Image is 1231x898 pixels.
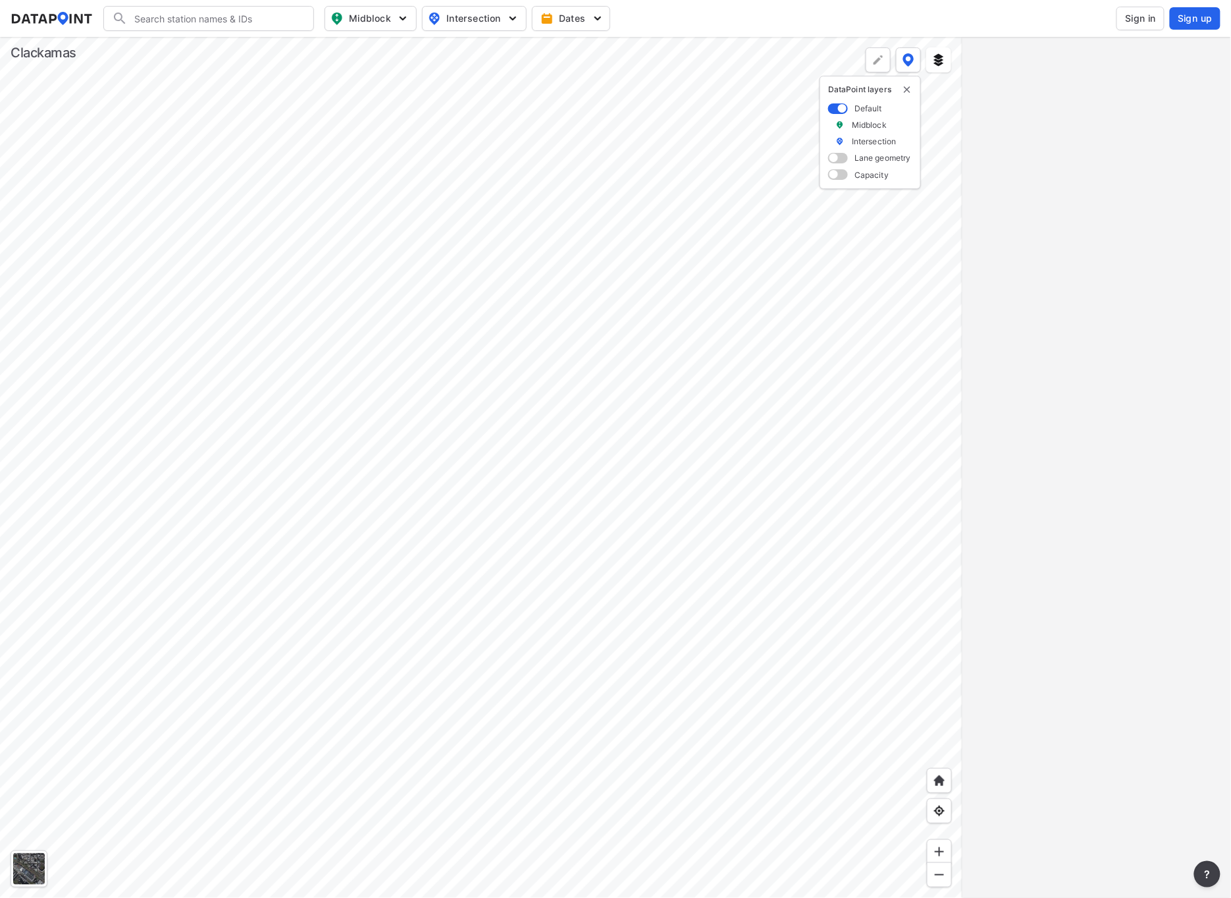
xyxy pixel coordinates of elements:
div: Home [927,768,952,793]
img: +XpAUvaXAN7GudzAAAAAElFTkSuQmCC [933,774,946,787]
img: +Dz8AAAAASUVORK5CYII= [872,53,885,67]
div: Clackamas [11,43,76,62]
a: Sign up [1167,7,1220,30]
img: data-point-layers.37681fc9.svg [903,53,914,67]
img: marker_Intersection.6861001b.svg [835,136,845,147]
img: map_pin_mid.602f9df1.svg [329,11,345,26]
button: delete [902,84,912,95]
label: Capacity [854,169,889,181]
button: Midblock [325,6,417,31]
a: Sign in [1114,7,1167,30]
button: Sign up [1170,7,1220,30]
input: Search [128,8,305,29]
img: layers.ee07997e.svg [932,53,945,67]
div: Zoom in [927,839,952,864]
img: MAAAAAElFTkSuQmCC [933,868,946,882]
img: marker_Midblock.5ba75e30.svg [835,119,845,130]
img: close-external-leyer.3061a1c7.svg [902,84,912,95]
div: Toggle basemap [11,851,47,887]
label: Default [854,103,882,114]
img: 5YPKRKmlfpI5mqlR8AD95paCi+0kK1fRFDJSaMmawlwaeJcJwk9O2fotCW5ve9gAAAAASUVORK5CYII= [396,12,409,25]
span: Sign up [1178,12,1213,25]
p: DataPoint layers [828,84,912,95]
label: Midblock [852,119,887,130]
img: calendar-gold.39a51dde.svg [540,12,554,25]
span: ? [1202,866,1213,882]
img: 5YPKRKmlfpI5mqlR8AD95paCi+0kK1fRFDJSaMmawlwaeJcJwk9O2fotCW5ve9gAAAAASUVORK5CYII= [591,12,604,25]
span: Midblock [330,11,408,26]
span: Dates [543,12,602,25]
img: ZvzfEJKXnyWIrJytrsY285QMwk63cM6Drc+sIAAAAASUVORK5CYII= [933,845,946,858]
img: dataPointLogo.9353c09d.svg [11,12,93,25]
span: Sign in [1125,12,1156,25]
span: Intersection [428,11,518,26]
label: Intersection [852,136,897,147]
button: Sign in [1116,7,1165,30]
div: Zoom out [927,862,952,887]
label: Lane geometry [854,152,911,163]
div: View my location [927,799,952,824]
img: zeq5HYn9AnE9l6UmnFLPAAAAAElFTkSuQmCC [933,804,946,818]
button: Dates [532,6,610,31]
img: map_pin_int.54838e6b.svg [427,11,442,26]
button: more [1194,861,1220,887]
img: 5YPKRKmlfpI5mqlR8AD95paCi+0kK1fRFDJSaMmawlwaeJcJwk9O2fotCW5ve9gAAAAASUVORK5CYII= [506,12,519,25]
button: Intersection [422,6,527,31]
